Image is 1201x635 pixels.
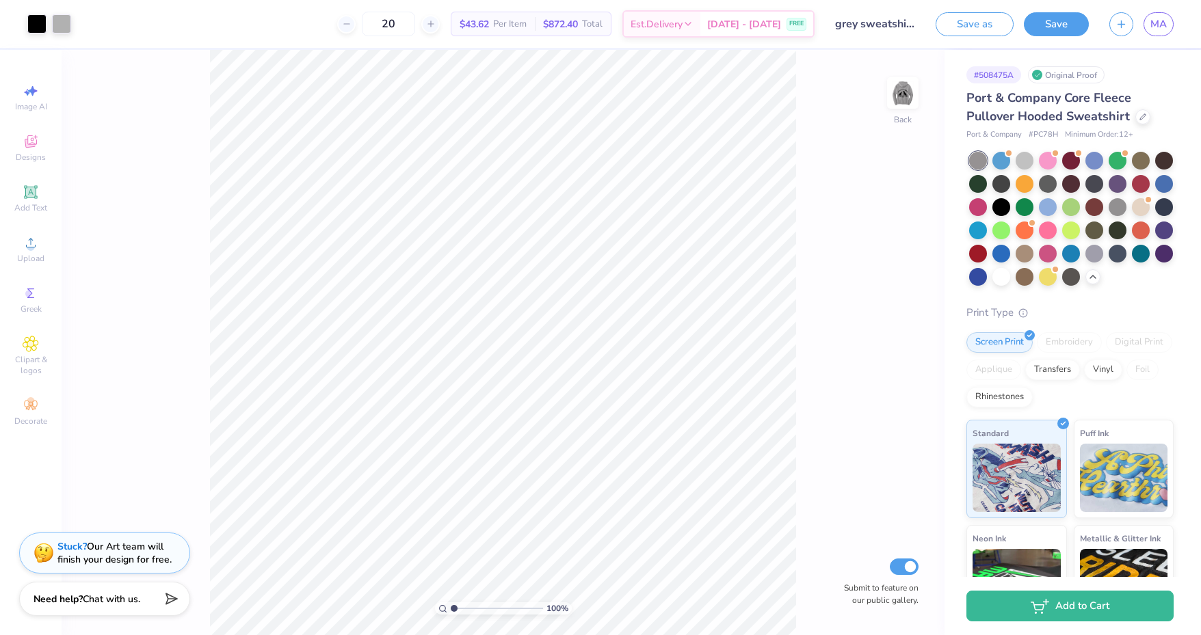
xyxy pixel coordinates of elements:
[966,360,1021,380] div: Applique
[973,426,1009,440] span: Standard
[1144,12,1174,36] a: MA
[966,129,1022,141] span: Port & Company
[21,303,42,314] span: Greek
[493,17,527,31] span: Per Item
[7,354,55,376] span: Clipart & logos
[889,79,916,107] img: Back
[973,531,1006,545] span: Neon Ink
[966,387,1033,407] div: Rhinestones
[57,540,172,566] div: Our Art team will finish your design for free.
[1065,129,1133,141] span: Minimum Order: 12 +
[1106,332,1172,353] div: Digital Print
[546,602,568,614] span: 100 %
[936,12,1014,36] button: Save as
[973,444,1061,512] img: Standard
[966,591,1174,621] button: Add to Cart
[1029,129,1058,141] span: # PC78H
[582,17,603,31] span: Total
[16,152,46,163] span: Designs
[1080,531,1161,545] span: Metallic & Glitter Ink
[789,19,804,29] span: FREE
[1080,426,1109,440] span: Puff Ink
[1084,360,1122,380] div: Vinyl
[966,305,1174,321] div: Print Type
[1024,12,1089,36] button: Save
[1028,66,1105,83] div: Original Proof
[966,66,1021,83] div: # 508475A
[57,540,87,553] strong: Stuck?
[14,416,47,427] span: Decorate
[1025,360,1080,380] div: Transfers
[707,17,781,31] span: [DATE] - [DATE]
[894,113,912,126] div: Back
[83,593,140,606] span: Chat with us.
[17,253,44,264] span: Upload
[1080,549,1168,617] img: Metallic & Glitter Ink
[825,10,925,38] input: Untitled Design
[34,593,83,606] strong: Need help?
[1080,444,1168,512] img: Puff Ink
[1126,360,1159,380] div: Foil
[1150,16,1167,32] span: MA
[836,582,919,606] label: Submit to feature on our public gallery.
[966,90,1131,124] span: Port & Company Core Fleece Pullover Hooded Sweatshirt
[15,101,47,112] span: Image AI
[543,17,578,31] span: $872.40
[1037,332,1102,353] div: Embroidery
[966,332,1033,353] div: Screen Print
[631,17,683,31] span: Est. Delivery
[362,12,415,36] input: – –
[460,17,489,31] span: $43.62
[973,549,1061,617] img: Neon Ink
[14,202,47,213] span: Add Text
